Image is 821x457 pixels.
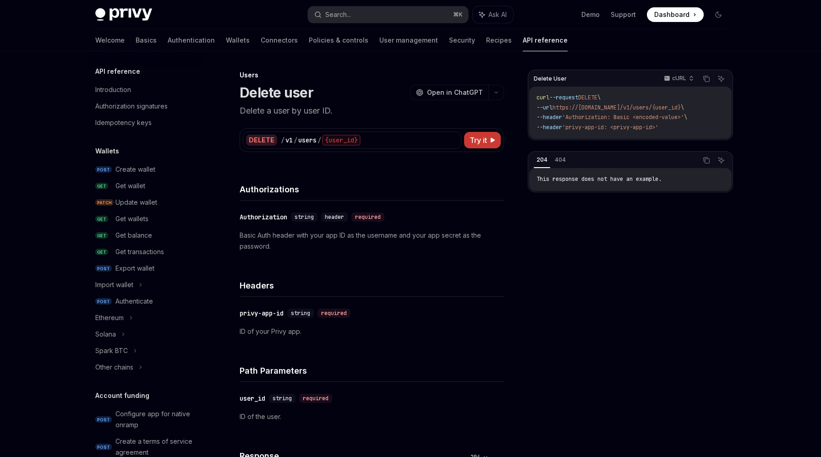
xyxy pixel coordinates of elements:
button: Copy the contents from the code block [701,73,712,85]
span: string [291,310,310,317]
div: Users [240,71,504,80]
span: Open in ChatGPT [427,88,483,97]
div: {user_id} [322,135,361,146]
div: Authorization signatures [95,101,168,112]
div: 204 [534,154,550,165]
div: Search... [325,9,351,20]
div: Get balance [115,230,152,241]
a: POSTAuthenticate [88,293,205,310]
div: required [351,212,384,222]
a: GETGet wallets [88,211,205,227]
div: Get transactions [115,246,164,257]
span: GET [95,183,108,190]
button: Ask AI [715,73,727,85]
div: Update wallet [115,197,157,208]
a: GETGet wallet [88,178,205,194]
a: Authorization signatures [88,98,205,114]
div: required [299,394,332,403]
div: Get wallets [115,213,148,224]
span: Ask AI [488,10,507,19]
h1: Delete user [240,84,313,101]
button: Try it [464,132,501,148]
span: Try it [470,135,487,146]
a: PATCHUpdate wallet [88,194,205,211]
button: Copy the contents from the code block [701,154,712,166]
a: Wallets [226,29,250,51]
span: header [325,213,344,221]
span: GET [95,249,108,256]
button: Ask AI [473,6,513,23]
div: Introduction [95,84,131,95]
span: POST [95,166,112,173]
div: Get wallet [115,180,145,191]
a: Welcome [95,29,125,51]
span: --header [536,114,562,121]
a: POSTCreate wallet [88,161,205,178]
a: Support [611,10,636,19]
a: Recipes [486,29,512,51]
h4: Authorizations [240,183,504,196]
span: GET [95,216,108,223]
div: required [317,309,350,318]
span: POST [95,416,112,423]
p: Basic Auth header with your app ID as the username and your app secret as the password. [240,230,504,252]
span: string [295,213,314,221]
div: Spark BTC [95,345,128,356]
span: 'Authorization: Basic <encoded-value>' [562,114,684,121]
span: Delete User [534,75,567,82]
a: API reference [523,29,568,51]
div: Authorization [240,212,287,222]
div: Solana [95,329,116,340]
div: Configure app for native onramp [115,408,200,430]
a: Dashboard [647,7,704,22]
div: users [298,136,317,145]
span: POST [95,444,112,451]
span: GET [95,232,108,239]
button: Toggle dark mode [711,7,726,22]
span: POST [95,298,112,305]
span: https://[DOMAIN_NAME]/v1/users/{user_id} [553,104,681,111]
p: Delete a user by user ID. [240,104,504,117]
h4: Path Parameters [240,365,504,377]
button: cURL [659,71,698,87]
h5: Account funding [95,390,149,401]
span: string [273,395,292,402]
div: Idempotency keys [95,117,152,128]
span: 'privy-app-id: <privy-app-id>' [562,124,658,131]
div: v1 [285,136,293,145]
a: Security [449,29,475,51]
div: privy-app-id [240,309,284,318]
a: Policies & controls [309,29,368,51]
button: Open in ChatGPT [410,85,488,100]
div: / [317,136,321,145]
span: --url [536,104,553,111]
div: 404 [552,154,569,165]
a: Authentication [168,29,215,51]
span: curl [536,94,549,101]
span: Dashboard [654,10,690,19]
span: DELETE [578,94,597,101]
div: Authenticate [115,296,153,307]
div: Export wallet [115,263,154,274]
h5: API reference [95,66,140,77]
div: Other chains [95,362,133,373]
span: \ [597,94,601,101]
div: / [281,136,285,145]
a: Connectors [261,29,298,51]
span: --header [536,124,562,131]
div: user_id [240,394,265,403]
a: POSTExport wallet [88,260,205,277]
div: DELETE [246,135,277,146]
img: dark logo [95,8,152,21]
span: PATCH [95,199,114,206]
p: ID of the user. [240,411,504,422]
span: --request [549,94,578,101]
h4: Headers [240,279,504,292]
span: POST [95,265,112,272]
p: cURL [672,75,686,82]
a: POSTConfigure app for native onramp [88,406,205,433]
button: Ask AI [715,154,727,166]
span: \ [684,114,687,121]
a: Introduction [88,82,205,98]
span: \ [681,104,684,111]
